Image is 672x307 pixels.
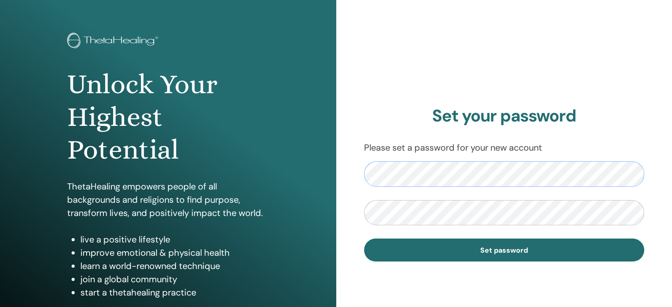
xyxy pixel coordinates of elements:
button: Set password [364,239,645,262]
li: learn a world-renowned technique [80,259,269,273]
li: improve emotional & physical health [80,246,269,259]
h1: Unlock Your Highest Potential [67,68,269,167]
li: join a global community [80,273,269,286]
p: ThetaHealing empowers people of all backgrounds and religions to find purpose, transform lives, a... [67,180,269,220]
li: start a thetahealing practice [80,286,269,299]
p: Please set a password for your new account [364,141,645,154]
span: Set password [480,246,528,255]
li: live a positive lifestyle [80,233,269,246]
h2: Set your password [364,106,645,126]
